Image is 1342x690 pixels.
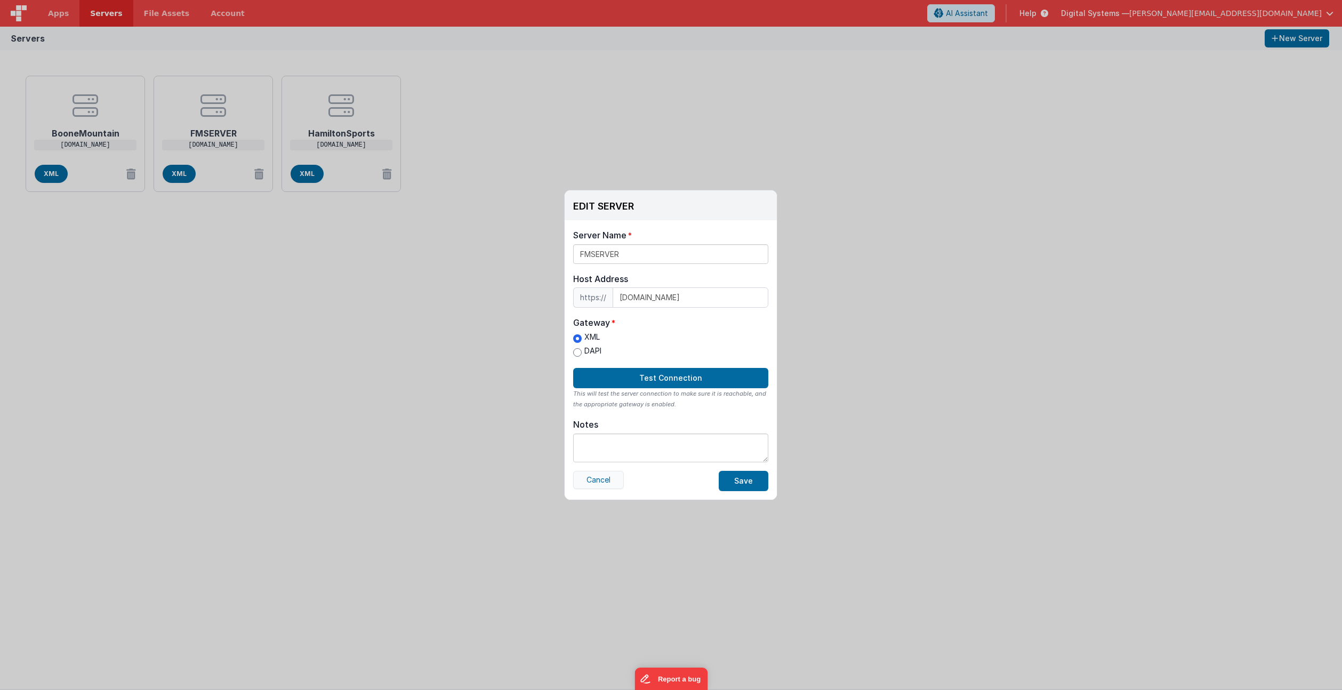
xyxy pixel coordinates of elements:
[573,287,613,308] span: https://
[573,388,768,410] div: This will test the server connection to make sure it is reachable, and the appropriate gateway is...
[573,244,768,264] input: My Server
[573,471,624,489] button: Cancel
[573,201,634,212] h3: EDIT SERVER
[634,668,708,690] iframe: Marker.io feedback button
[573,316,610,329] div: Gateway
[573,348,582,357] input: DAPI
[573,229,626,242] div: Server Name
[573,334,582,343] input: XML
[573,272,768,285] div: Host Address
[573,419,598,430] div: Notes
[613,287,768,308] input: IP or domain name
[573,368,768,388] button: Test Connection
[573,332,601,343] label: XML
[573,346,601,357] label: DAPI
[719,471,768,491] button: Save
